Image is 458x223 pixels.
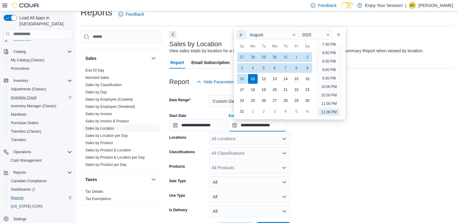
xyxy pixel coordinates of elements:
[320,49,338,57] li: 8:00 PM
[302,32,311,37] span: 2025
[11,137,26,142] span: Transfers
[209,176,290,188] button: All
[169,179,186,183] label: Sale Type
[6,56,74,64] button: My Catalog (Classic)
[318,2,336,8] span: Feedback
[6,185,74,194] a: Dashboards
[116,8,147,20] a: Feedback
[281,107,290,116] div: day-4
[85,75,109,80] span: Itemized Sales
[248,96,258,105] div: day-25
[1,76,74,85] button: Inventory
[11,112,26,117] span: Manifests
[281,52,290,62] div: day-31
[85,196,111,201] span: Tax Exemptions
[1,47,74,56] button: Catalog
[315,42,343,117] ul: Time
[126,11,144,17] span: Feedback
[6,85,74,93] button: Adjustments (Classic)
[8,186,72,193] span: Dashboards
[236,30,246,40] button: Previous Month
[237,74,247,84] div: day-10
[281,63,290,73] div: day-7
[11,77,72,84] span: Inventory
[247,30,298,40] div: Button. Open the month selector. August is currently selected.
[282,136,287,141] button: Open list of options
[13,78,28,83] span: Inventory
[85,126,114,131] a: Sales by Location
[13,170,26,175] span: Reports
[259,63,269,73] div: day-5
[8,94,72,101] span: Inventory Count
[150,55,157,62] button: Sales
[6,202,74,211] button: [US_STATE] CCRS
[8,128,44,135] a: Transfers (Classic)
[320,66,338,73] li: 9:00 PM
[85,83,122,87] a: Sales by Classification
[8,128,72,135] span: Transfers (Classic)
[209,205,290,217] button: All
[418,2,453,9] p: [PERSON_NAME]
[169,193,185,198] label: Use Type
[248,52,258,62] div: day-28
[341,2,354,8] input: Dark Mode
[11,48,28,55] button: Catalog
[169,40,222,48] h3: Sales by Location
[259,96,269,105] div: day-26
[229,113,244,118] label: End Date
[11,169,28,176] button: Reports
[292,63,301,73] div: day-8
[85,133,128,138] span: Sales by Location per Day
[85,148,131,153] span: Sales by Product & Location
[248,85,258,95] div: day-18
[8,186,38,193] a: Dashboards
[6,110,74,119] button: Manifests
[6,177,74,185] button: Canadian Compliance
[6,194,74,202] button: Reports
[81,6,112,18] h1: Reports
[169,119,227,131] input: Press the down key to open a popover containing a calendar.
[191,57,230,69] span: Email Subscription
[410,2,415,9] span: AC
[81,188,162,205] div: Taxes
[8,136,72,144] span: Transfers
[11,169,72,176] span: Reports
[11,87,46,92] span: Adjustments (Classic)
[1,168,74,177] button: Reports
[169,48,423,54] div: View sales totals by location for a specified date range. This report is equivalent to the Sales ...
[13,49,26,54] span: Catalog
[8,65,72,72] span: Promotions
[8,57,47,64] a: My Catalog (Classic)
[85,162,127,167] span: Sales by Product per Day
[204,79,236,85] span: Hide Parameters
[169,150,195,154] label: Classifications
[6,64,74,73] button: Promotions
[302,52,312,62] div: day-2
[281,41,290,51] div: Th
[8,177,72,185] span: Canadian Compliance
[259,41,269,51] div: Tu
[11,148,34,156] button: Operations
[11,187,35,192] span: Dashboards
[209,95,290,107] button: Custom Date
[259,85,269,95] div: day-19
[292,52,301,62] div: day-1
[302,96,312,105] div: day-30
[85,112,112,116] a: Sales by Invoice
[259,107,269,116] div: day-2
[299,30,332,40] div: Button. Open the year selector. 2025 is currently selected.
[6,102,74,110] button: Inventory Manager (Classic)
[270,96,279,105] div: day-27
[259,52,269,62] div: day-29
[85,90,107,94] a: Sales by Day
[6,136,74,144] button: Transfers
[8,157,72,164] span: Cash Management
[13,150,31,154] span: Operations
[8,203,72,210] span: Washington CCRS
[292,107,301,116] div: day-5
[11,196,24,200] span: Reports
[169,98,191,102] label: Date Range
[85,55,149,61] button: Sales
[8,157,44,164] a: Cash Management
[302,41,312,51] div: Sa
